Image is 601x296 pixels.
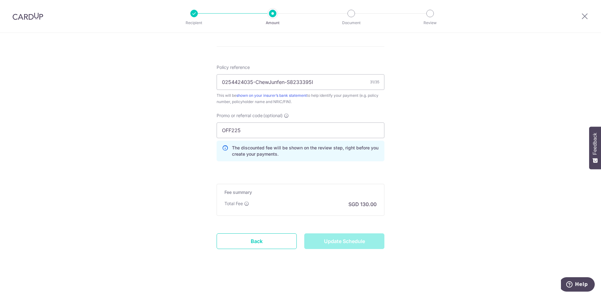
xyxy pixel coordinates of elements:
[263,112,283,119] span: (optional)
[561,277,595,293] iframe: Opens a widget where you can find more information
[171,20,217,26] p: Recipient
[232,145,379,157] p: The discounted fee will be shown on the review step, right before you create your payments.
[217,92,384,105] div: This will be to help identify your payment (e.g. policy number, policyholder name and NRIC/FIN).
[328,20,374,26] p: Document
[249,20,296,26] p: Amount
[217,112,263,119] span: Promo or referral code
[224,200,243,207] p: Total Fee
[589,127,601,169] button: Feedback - Show survey
[407,20,453,26] p: Review
[592,133,598,155] span: Feedback
[13,13,43,20] img: CardUp
[370,79,379,85] div: 31/35
[217,233,297,249] a: Back
[224,189,377,195] h5: Fee summary
[217,64,250,70] label: Policy reference
[348,200,377,208] p: SGD 130.00
[236,93,307,98] a: shown on your insurer’s bank statement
